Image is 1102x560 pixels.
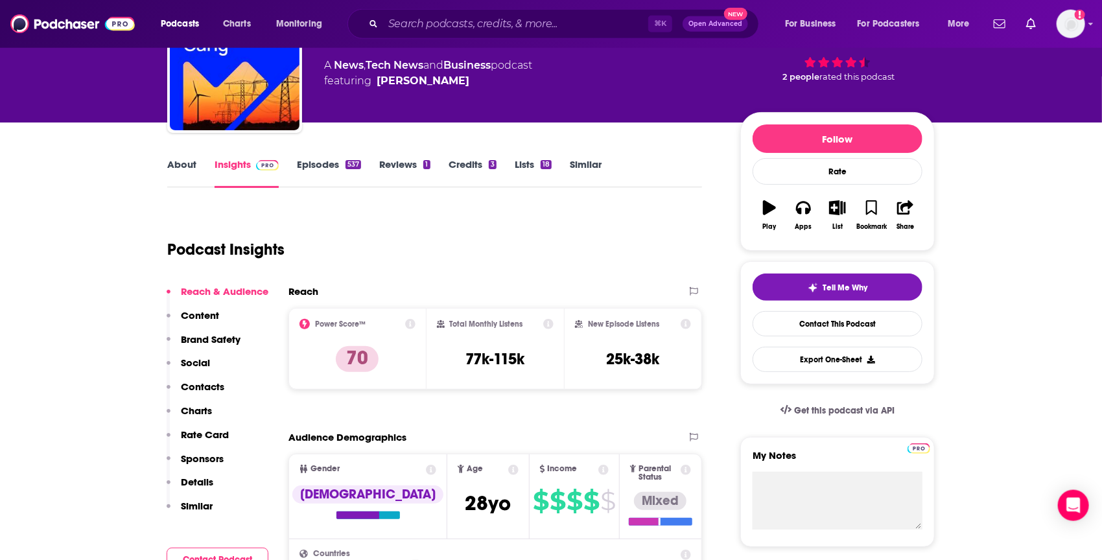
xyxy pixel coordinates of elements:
[288,431,406,443] h2: Audience Demographics
[782,72,819,82] span: 2 people
[181,285,268,297] p: Reach & Audience
[379,158,430,188] a: Reviews1
[423,59,443,71] span: and
[1075,10,1085,20] svg: Add a profile image
[450,320,523,329] h2: Total Monthly Listens
[854,192,888,239] button: Bookmark
[1058,490,1089,521] div: Open Intercom Messenger
[334,59,364,71] a: News
[823,283,868,293] span: Tell Me Why
[467,465,483,473] span: Age
[292,485,443,504] div: [DEMOGRAPHIC_DATA]
[550,491,565,511] span: $
[786,192,820,239] button: Apps
[989,13,1011,35] a: Show notifications dropdown
[889,192,922,239] button: Share
[570,158,602,188] a: Similar
[181,452,224,465] p: Sponsors
[639,465,678,482] span: Parental Status
[360,9,771,39] div: Search podcasts, credits, & more...
[753,347,922,372] button: Export One-Sheet
[167,158,196,188] a: About
[567,491,582,511] span: $
[181,404,212,417] p: Charts
[856,223,887,231] div: Bookmark
[753,274,922,301] button: tell me why sparkleTell Me Why
[383,14,648,34] input: Search podcasts, credits, & more...
[819,72,895,82] span: rated this podcast
[167,404,212,428] button: Charts
[541,160,552,169] div: 18
[161,15,199,33] span: Podcasts
[583,491,599,511] span: $
[600,491,615,511] span: $
[181,380,224,393] p: Contacts
[167,333,240,357] button: Brand Safety
[346,160,361,169] div: 537
[423,160,430,169] div: 1
[908,443,930,454] img: Podchaser Pro
[152,14,216,34] button: open menu
[548,465,578,473] span: Income
[785,15,836,33] span: For Business
[167,356,210,380] button: Social
[288,285,318,297] h2: Reach
[276,15,322,33] span: Monitoring
[849,14,939,34] button: open menu
[688,21,742,27] span: Open Advanced
[324,73,532,89] span: featuring
[939,14,986,34] button: open menu
[1057,10,1085,38] button: Show profile menu
[1021,13,1041,35] a: Show notifications dropdown
[167,309,219,333] button: Content
[795,223,812,231] div: Apps
[167,285,268,309] button: Reach & Audience
[763,223,777,231] div: Play
[181,428,229,441] p: Rate Card
[465,349,524,369] h3: 77k-115k
[465,491,511,516] span: 28 yo
[683,16,748,32] button: Open AdvancedNew
[10,12,135,36] a: Podchaser - Follow, Share and Rate Podcasts
[753,449,922,472] label: My Notes
[256,160,279,170] img: Podchaser Pro
[181,333,240,345] p: Brand Safety
[489,160,497,169] div: 3
[908,441,930,454] a: Pro website
[377,73,469,89] a: Stephen Lacey
[267,14,339,34] button: open menu
[648,16,672,32] span: ⌘ K
[167,452,224,476] button: Sponsors
[753,158,922,185] div: Rate
[515,158,552,188] a: Lists18
[897,223,914,231] div: Share
[858,15,920,33] span: For Podcasters
[167,380,224,404] button: Contacts
[297,158,361,188] a: Episodes537
[311,465,340,473] span: Gender
[223,15,251,33] span: Charts
[770,395,905,426] a: Get this podcast via API
[364,59,366,71] span: ,
[170,1,299,130] img: Energy Gang
[740,10,935,90] div: 70 2 peoplerated this podcast
[1057,10,1085,38] img: User Profile
[315,320,366,329] h2: Power Score™
[167,476,213,500] button: Details
[181,500,213,512] p: Similar
[181,356,210,369] p: Social
[634,492,686,510] div: Mixed
[366,59,423,71] a: Tech News
[167,428,229,452] button: Rate Card
[724,8,747,20] span: New
[215,14,259,34] a: Charts
[832,223,843,231] div: List
[588,320,659,329] h2: New Episode Listens
[776,14,852,34] button: open menu
[1057,10,1085,38] span: Logged in as gocubsgo
[324,58,532,89] div: A podcast
[533,491,548,511] span: $
[181,476,213,488] p: Details
[607,349,660,369] h3: 25k-38k
[167,240,285,259] h1: Podcast Insights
